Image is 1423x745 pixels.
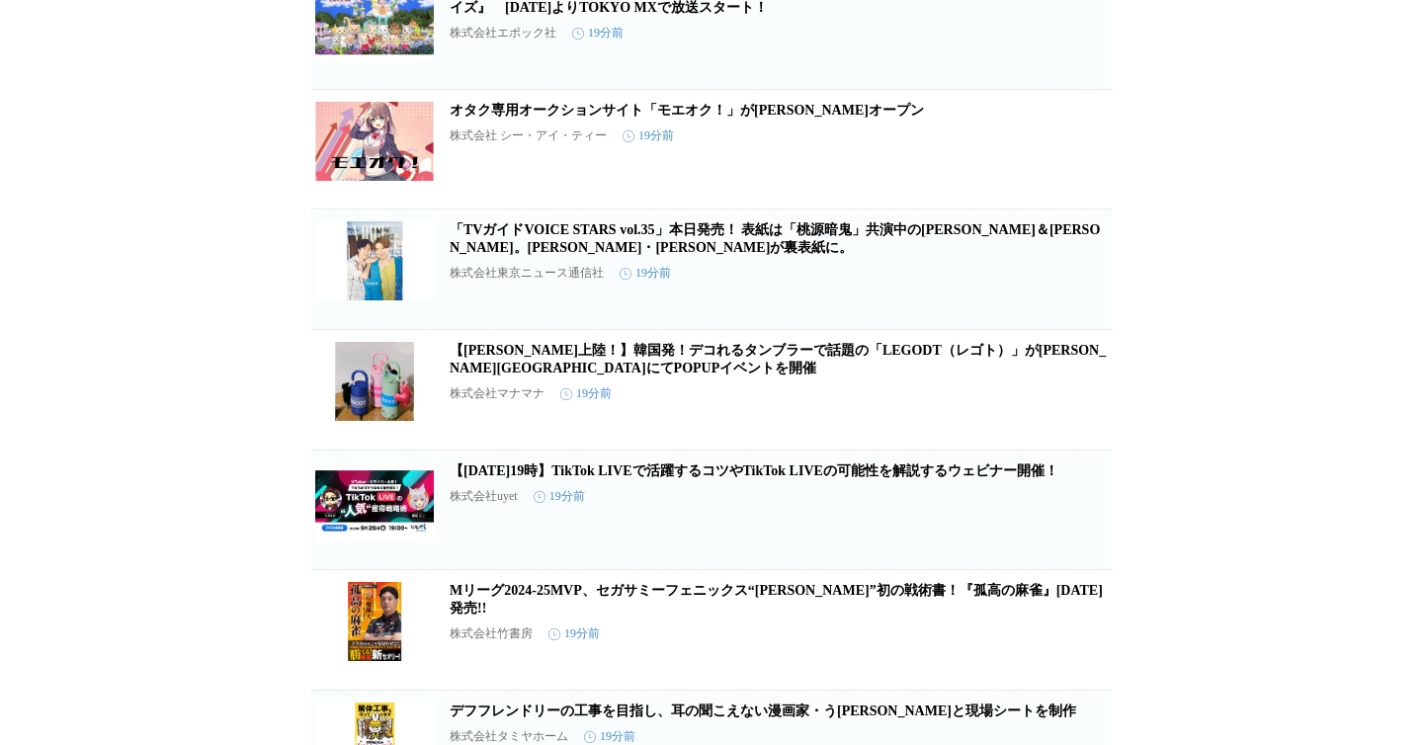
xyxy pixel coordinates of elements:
a: オタク専用オークションサイト「モエオク！」が[PERSON_NAME]オープン [450,103,924,118]
p: 株式会社エポック社 [450,25,556,41]
img: オタク専用オークションサイト「モエオク！」が正規オープン [315,102,434,181]
img: 【渋谷初上陸！】韓国発！デコれるタンブラーで話題の「LEGODT（レゴト）」が渋谷モディにてPOPUPイベントを開催 [315,342,434,421]
time: 19分前 [620,265,671,282]
a: 【[DATE]19時】TikTok LIVEで活躍するコツやTikTok LIVEの可能性を解説するウェビナー開催！ [450,463,1058,478]
p: 株式会社マナマナ [450,385,544,402]
a: 「TVガイドVOICE STARS vol.35」本日発売！ 表紙は「桃源暗鬼」共演中の[PERSON_NAME]＆[PERSON_NAME]。[PERSON_NAME]・[PERSON_NAM... [450,222,1100,255]
img: 「TVガイドVOICE STARS vol.35」本日発売！ 表紙は「桃源暗鬼」共演中の神谷浩史＆木村良平。にじさんじ・加賀美ハヤトが裏表紙に。 [315,221,434,300]
a: Mリーグ2024-25MVP、セガサミーフェニックス“[PERSON_NAME]”初の戦術書！『孤高の麻雀』[DATE]発売!! [450,583,1103,616]
p: 株式会社uyet [450,488,518,505]
p: 株式会社東京ニュース通信社 [450,265,604,282]
img: Mリーグ2024-25MVP、セガサミーフェニックス“醍醐大”初の戦術書！『孤高の麻雀』9月16日発売!! [315,582,434,661]
time: 19分前 [623,127,674,144]
time: 19分前 [572,25,624,41]
p: 株式会社タミヤホーム [450,728,568,745]
a: 【[PERSON_NAME]上陸！】韓国発！デコれるタンブラーで話題の「LEGODT（レゴト）」が[PERSON_NAME][GEOGRAPHIC_DATA]にてPOPUPイベントを開催 [450,343,1106,375]
time: 19分前 [560,385,612,402]
time: 19分前 [548,625,600,642]
img: 【9月26日(金)19時】TikTok LIVEで活躍するコツやTikTok LIVEの可能性を解説するウェビナー開催！ [315,462,434,541]
p: 株式会社竹書房 [450,625,533,642]
time: 19分前 [584,728,635,745]
p: 株式会社 シー・アイ・ティー [450,127,607,144]
time: 19分前 [534,488,585,505]
a: デフフレンドリーの工事を目指し、耳の聞こえない漫画家・う[PERSON_NAME]と現場シートを制作 [450,704,1076,718]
